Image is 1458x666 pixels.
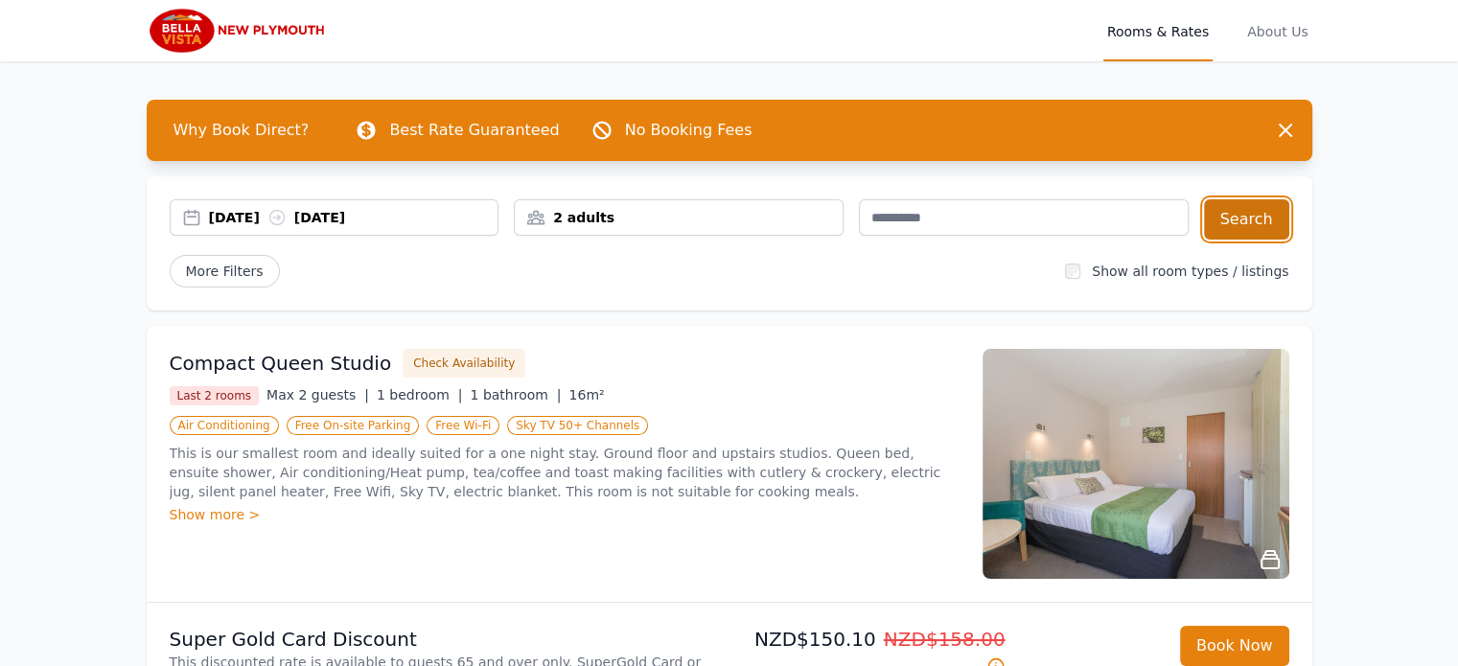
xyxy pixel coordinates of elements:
span: Free Wi-Fi [427,416,499,435]
span: Free On-site Parking [287,416,420,435]
span: 1 bedroom | [377,387,463,402]
div: [DATE] [DATE] [209,208,498,227]
p: Best Rate Guaranteed [389,119,559,142]
span: 1 bathroom | [470,387,561,402]
span: Max 2 guests | [266,387,369,402]
label: Show all room types / listings [1092,264,1288,279]
p: Super Gold Card Discount [170,626,722,653]
span: Air Conditioning [170,416,279,435]
p: No Booking Fees [625,119,752,142]
span: Why Book Direct? [158,111,325,149]
p: This is our smallest room and ideally suited for a one night stay. Ground floor and upstairs stud... [170,444,960,501]
button: Check Availability [403,349,525,378]
span: More Filters [170,255,280,287]
span: Last 2 rooms [170,386,260,405]
img: Bella Vista New Plymouth [147,8,331,54]
button: Book Now [1180,626,1289,666]
h3: Compact Queen Studio [170,350,392,377]
button: Search [1204,199,1289,240]
div: 2 adults [515,208,843,227]
div: Show more > [170,505,960,524]
span: 16m² [569,387,605,402]
span: NZD$158.00 [884,628,1006,651]
span: Sky TV 50+ Channels [507,416,648,435]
